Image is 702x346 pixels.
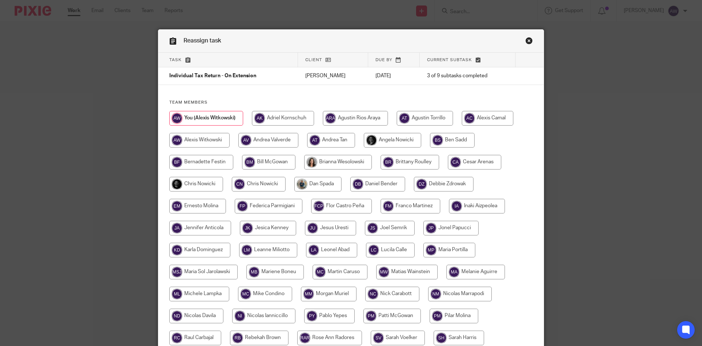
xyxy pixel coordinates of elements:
span: Due by [375,58,392,62]
h4: Team members [169,100,533,105]
span: Reassign task [184,38,221,44]
span: Individual Tax Return - On Extension [169,74,256,79]
a: Close this dialog window [525,37,533,47]
td: 3 of 9 subtasks completed [420,67,516,85]
span: Current subtask [427,58,472,62]
p: [DATE] [375,72,412,79]
p: [PERSON_NAME] [305,72,361,79]
span: Task [169,58,182,62]
span: Client [305,58,322,62]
